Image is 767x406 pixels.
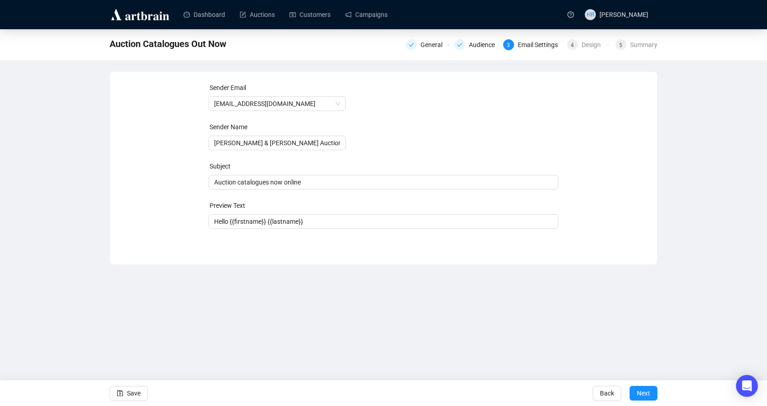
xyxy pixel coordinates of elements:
div: Audience [454,39,497,50]
span: [PERSON_NAME] [599,11,648,18]
span: Auction Catalogues Out Now [110,37,226,51]
div: Email Settings [518,39,563,50]
div: General [406,39,449,50]
span: check [457,42,462,47]
div: Open Intercom Messenger [736,375,758,397]
span: Save [127,380,141,406]
div: 5Summary [615,39,657,50]
label: Sender Email [210,84,246,91]
span: Next [637,380,650,406]
div: 4Design [567,39,610,50]
span: HR [587,10,594,19]
span: 5 [619,42,622,48]
a: Dashboard [184,3,225,26]
label: Sender Name [210,123,247,131]
span: 4 [571,42,574,48]
span: Back [600,380,614,406]
span: question-circle [567,11,574,18]
button: Next [630,386,657,401]
span: fineart@lsk.co.uk [214,97,340,111]
div: Design [582,39,606,50]
div: Preview Text [210,200,560,211]
span: 3 [507,42,510,48]
div: 3Email Settings [503,39,562,50]
button: Back [593,386,621,401]
span: check [409,42,414,47]
span: save [117,390,123,396]
a: Campaigns [345,3,388,26]
img: logo [110,7,171,22]
a: Auctions [240,3,275,26]
a: Customers [289,3,331,26]
div: General [420,39,448,50]
div: Audience [469,39,500,50]
div: Summary [630,39,657,50]
div: Subject [210,161,560,171]
button: Save [110,386,148,401]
